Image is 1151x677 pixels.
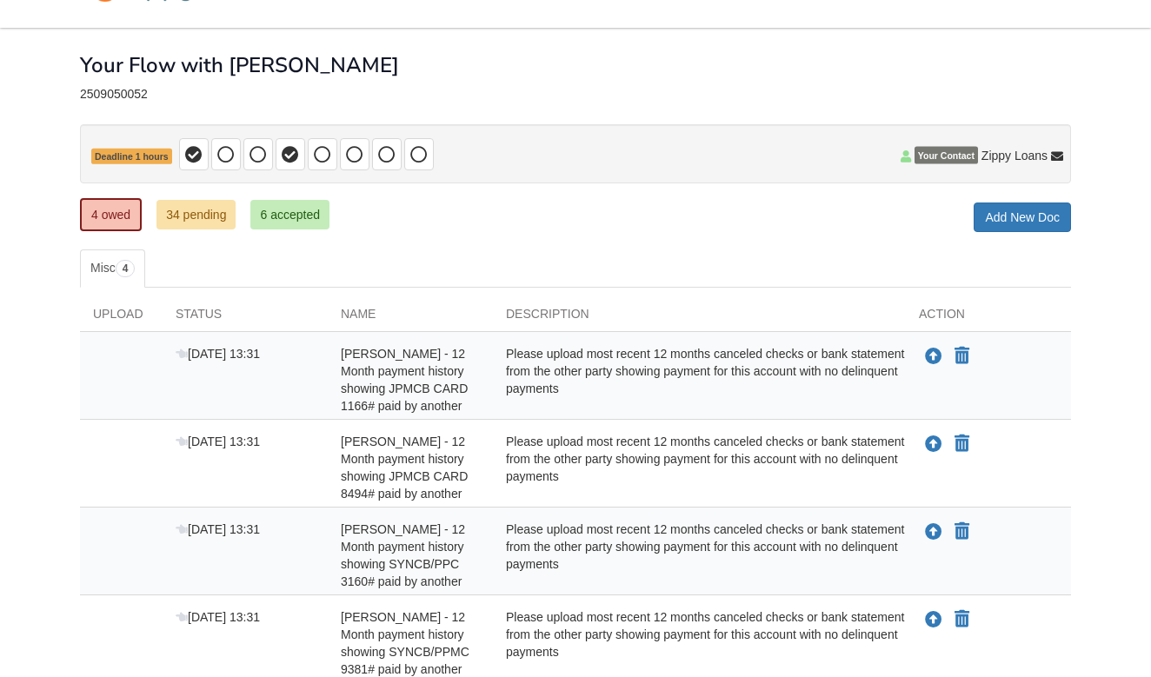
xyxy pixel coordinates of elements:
button: Declare Krystal Pittman - 12 Month payment history showing JPMCB CARD 8494# paid by another not a... [953,434,971,455]
button: Declare Krystal Pittman - 12 Month payment history showing SYNCB/PPMC 9381# paid by another not a... [953,609,971,630]
span: Deadline 1 hours [91,149,172,165]
span: [PERSON_NAME] - 12 Month payment history showing JPMCB CARD 1166# paid by another [341,347,468,413]
div: Upload [80,305,163,331]
a: 34 pending [156,200,236,229]
div: Status [163,305,328,331]
div: Name [328,305,493,331]
button: Upload Krystal Pittman - 12 Month payment history showing JPMCB CARD 1166# paid by another [923,345,944,368]
span: [DATE] 13:31 [176,347,260,361]
a: Add New Doc [974,202,1071,232]
a: 4 owed [80,198,142,231]
div: Action [906,305,1071,331]
span: Zippy Loans [981,147,1048,164]
div: Please upload most recent 12 months canceled checks or bank statement from the other party showin... [493,521,906,590]
span: [DATE] 13:31 [176,435,260,448]
div: Please upload most recent 12 months canceled checks or bank statement from the other party showin... [493,345,906,415]
span: [DATE] 13:31 [176,522,260,536]
button: Declare Krystal Pittman - 12 Month payment history showing SYNCB/PPC 3160# paid by another not ap... [953,521,971,542]
button: Upload Krystal Pittman - 12 Month payment history showing SYNCB/PPC 3160# paid by another [923,521,944,543]
div: 2509050052 [80,87,1071,102]
a: 6 accepted [250,200,329,229]
div: Description [493,305,906,331]
div: Please upload most recent 12 months canceled checks or bank statement from the other party showin... [493,433,906,502]
button: Upload Krystal Pittman - 12 Month payment history showing JPMCB CARD 8494# paid by another [923,433,944,455]
span: 4 [116,260,136,277]
span: [PERSON_NAME] - 12 Month payment history showing JPMCB CARD 8494# paid by another [341,435,468,501]
button: Declare Krystal Pittman - 12 Month payment history showing JPMCB CARD 1166# paid by another not a... [953,346,971,367]
span: [PERSON_NAME] - 12 Month payment history showing SYNCB/PPC 3160# paid by another [341,522,465,588]
span: [PERSON_NAME] - 12 Month payment history showing SYNCB/PPMC 9381# paid by another [341,610,469,676]
button: Upload Krystal Pittman - 12 Month payment history showing SYNCB/PPMC 9381# paid by another [923,608,944,631]
a: Misc [80,249,145,288]
span: [DATE] 13:31 [176,610,260,624]
h1: Your Flow with [PERSON_NAME] [80,54,399,76]
span: Your Contact [915,147,978,164]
